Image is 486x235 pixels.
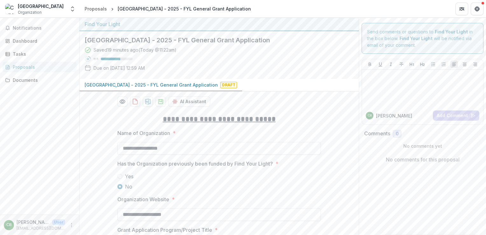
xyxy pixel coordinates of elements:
[399,36,433,41] strong: Find Your Light
[117,196,169,203] p: Organization Website
[364,143,481,149] p: No comments yet
[125,173,134,180] span: Yes
[68,221,75,229] button: More
[376,112,412,119] p: [PERSON_NAME]
[117,96,128,107] button: Preview a0eed111-c190-4c53-8e44-8b9493899070-0.pdf
[13,64,72,70] div: Proposals
[52,219,65,225] p: User
[419,61,426,68] button: Heading 2
[471,3,483,15] button: Get Help
[17,219,50,225] p: [PERSON_NAME]
[433,110,479,121] button: Add Comment
[94,65,145,71] p: Due on [DATE] 12:59 AM
[17,225,65,231] p: [EMAIL_ADDRESS][DOMAIN_NAME]
[3,49,77,59] a: Tasks
[3,23,77,33] button: Notifications
[18,10,42,15] span: Organization
[130,96,140,107] button: download-proposal
[386,156,460,163] p: No comments for this proposal
[13,25,74,31] span: Notifications
[117,226,212,234] p: Grant Application Program/Project Title
[362,23,483,54] div: Send comments or questions to in the box below. will be notified via email of your comment.
[82,4,109,13] a: Proposals
[408,61,416,68] button: Heading 1
[364,131,390,137] h2: Comments
[455,3,468,15] button: Partners
[429,61,437,68] button: Bullet List
[143,96,153,107] button: download-proposal
[368,114,372,117] div: Caitlin Banke
[3,36,77,46] a: Dashboard
[3,62,77,72] a: Proposals
[94,46,177,53] div: Saved 19 minutes ago ( Today @ 11:22am )
[85,5,107,12] div: Proposals
[118,5,251,12] div: [GEOGRAPHIC_DATA] - 2025 - FYL General Grant Application
[461,61,469,68] button: Align Center
[94,57,98,61] p: 61 %
[82,4,253,13] nav: breadcrumb
[117,160,273,167] p: Has the Organization previously been funded by Find Your Light?
[5,4,15,14] img: Childsplay Theatre
[13,77,72,83] div: Documents
[396,131,399,137] span: 0
[168,96,210,107] button: AI Assistant
[156,96,166,107] button: download-proposal
[398,61,405,68] button: Strike
[471,61,479,68] button: Align Right
[377,61,384,68] button: Underline
[125,183,132,190] span: No
[85,20,354,28] div: Find Your Light
[13,51,72,57] div: Tasks
[18,3,64,10] div: [GEOGRAPHIC_DATA]
[117,129,170,137] p: Name of Organization
[387,61,395,68] button: Italicize
[450,61,458,68] button: Align Left
[13,38,72,44] div: Dashboard
[440,61,448,68] button: Ordered List
[435,29,468,34] strong: Find Your Light
[3,75,77,85] a: Documents
[6,223,12,227] div: Caitlin Banke
[366,61,374,68] button: Bold
[85,82,218,88] p: [GEOGRAPHIC_DATA] - 2025 - FYL General Grant Application
[68,3,77,15] button: Open entity switcher
[220,82,237,88] span: Draft
[85,36,344,44] h2: [GEOGRAPHIC_DATA] - 2025 - FYL General Grant Application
